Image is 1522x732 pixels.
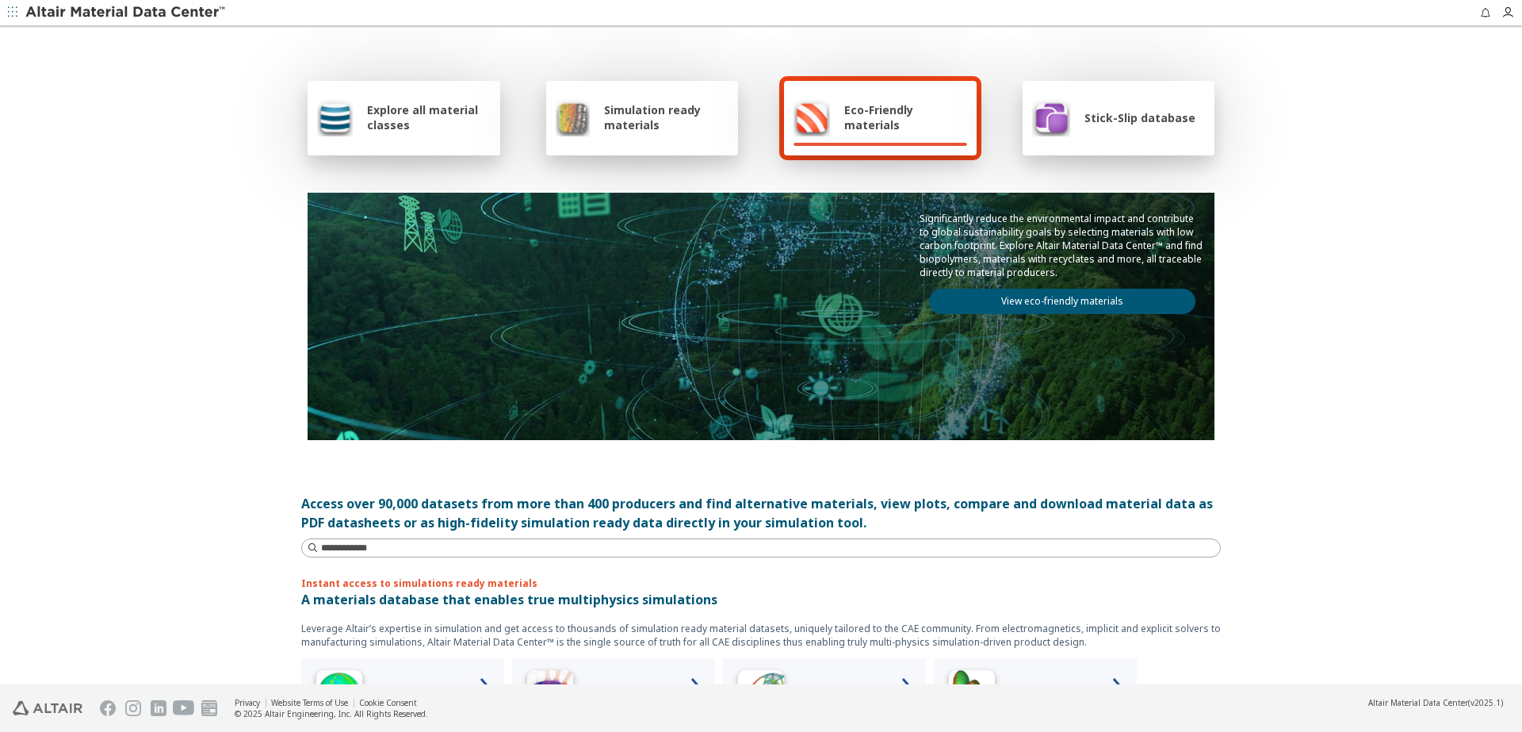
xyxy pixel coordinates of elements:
[1368,697,1503,708] div: (v2025.1)
[308,665,371,728] img: High Frequency Icon
[794,98,830,136] img: Eco-Friendly materials
[25,5,228,21] img: Altair Material Data Center
[1368,697,1468,708] span: Altair Material Data Center
[920,212,1205,279] p: Significantly reduce the environmental impact and contribute to global sustainability goals by se...
[604,102,728,132] span: Simulation ready materials
[301,494,1221,532] div: Access over 90,000 datasets from more than 400 producers and find alternative materials, view plo...
[301,590,1221,609] p: A materials database that enables true multiphysics simulations
[235,697,260,708] a: Privacy
[235,708,428,719] div: © 2025 Altair Engineering, Inc. All Rights Reserved.
[929,289,1195,314] a: View eco-friendly materials
[359,697,417,708] a: Cookie Consent
[301,622,1221,649] p: Leverage Altair’s expertise in simulation and get access to thousands of simulation ready materia...
[1084,110,1195,125] span: Stick-Slip database
[13,701,82,715] img: Altair Engineering
[940,665,1004,728] img: Crash Analyses Icon
[367,102,491,132] span: Explore all material classes
[1032,98,1070,136] img: Stick-Slip database
[844,102,966,132] span: Eco-Friendly materials
[317,98,353,136] img: Explore all material classes
[556,98,590,136] img: Simulation ready materials
[271,697,348,708] a: Website Terms of Use
[301,577,1221,590] p: Instant access to simulations ready materials
[518,665,582,728] img: Low Frequency Icon
[729,665,793,728] img: Structural Analyses Icon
